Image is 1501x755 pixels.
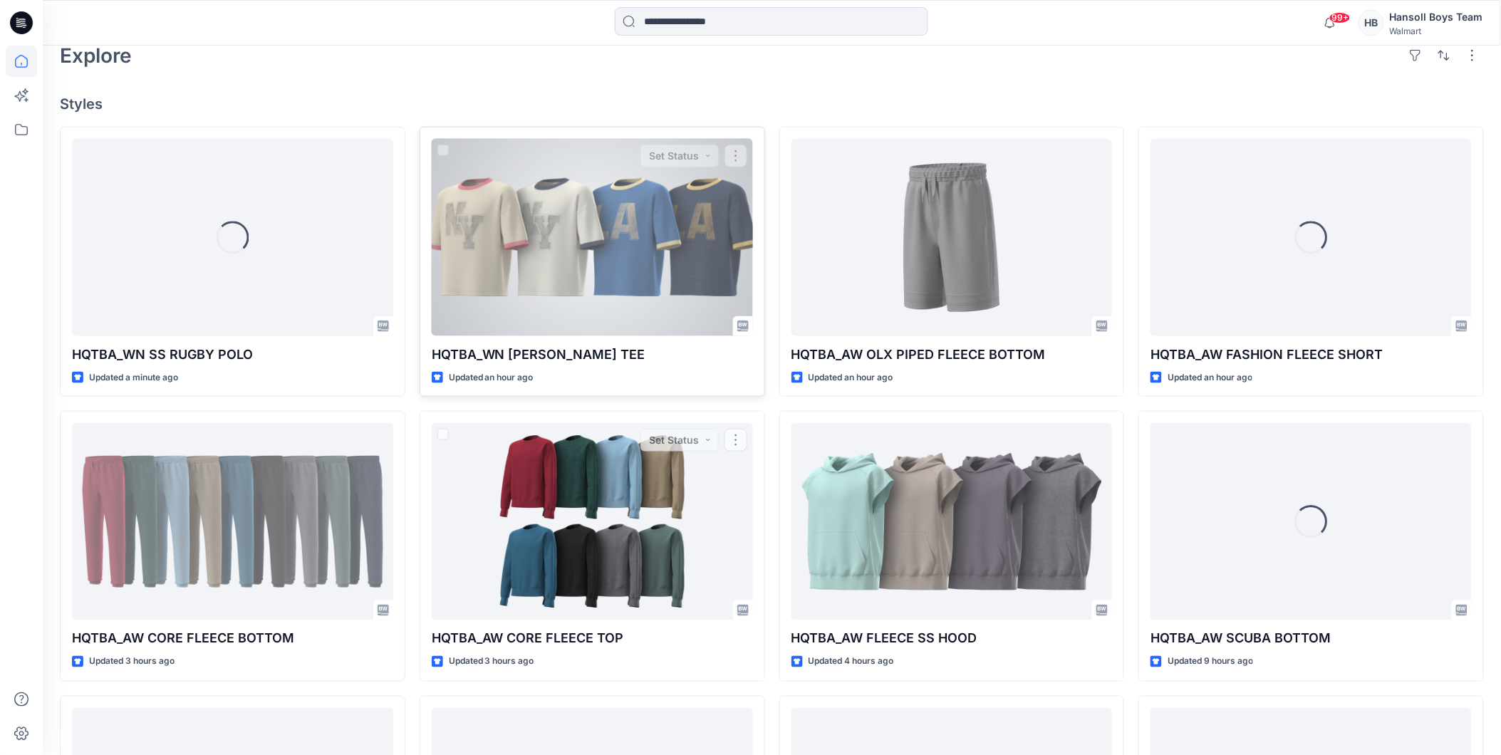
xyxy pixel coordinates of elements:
p: HQTBA_AW FASHION FLEECE SHORT [1151,345,1472,365]
p: Updated 3 hours ago [89,655,175,670]
a: HQTBA_AW OLX PIPED FLEECE BOTTOM [791,139,1113,336]
p: HQTBA_AW CORE FLEECE TOP [432,629,753,649]
a: HQTBA_AW CORE FLEECE TOP [432,423,753,620]
p: HQTBA_WN [PERSON_NAME] TEE [432,345,753,365]
p: HQTBA_AW SCUBA BOTTOM [1151,629,1472,649]
a: HQTBA_AW CORE FLEECE BOTTOM [72,423,393,620]
p: Updated 4 hours ago [809,655,894,670]
p: Updated an hour ago [1168,370,1252,385]
a: HQTBA_AW FLEECE SS HOOD [791,423,1113,620]
p: HQTBA_WN SS RUGBY POLO [72,345,393,365]
a: HQTBA_WN SS RINGER TEE [432,139,753,336]
div: Walmart [1390,26,1483,36]
p: HQTBA_AW OLX PIPED FLEECE BOTTOM [791,345,1113,365]
p: Updated an hour ago [449,370,534,385]
h4: Styles [60,95,1484,113]
p: Updated a minute ago [89,370,178,385]
p: Updated 9 hours ago [1168,655,1253,670]
div: Hansoll Boys Team [1390,9,1483,26]
h2: Explore [60,44,132,67]
p: Updated an hour ago [809,370,893,385]
span: 99+ [1329,12,1351,24]
p: Updated 3 hours ago [449,655,534,670]
p: HQTBA_AW FLEECE SS HOOD [791,629,1113,649]
div: HB [1359,10,1384,36]
p: HQTBA_AW CORE FLEECE BOTTOM [72,629,393,649]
